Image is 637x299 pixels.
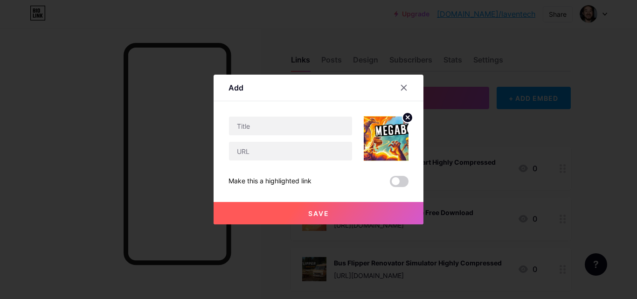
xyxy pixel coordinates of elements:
[364,116,409,161] img: link_thumbnail
[228,82,243,93] div: Add
[229,117,352,135] input: Title
[308,209,329,217] span: Save
[214,202,423,224] button: Save
[229,142,352,160] input: URL
[228,176,312,187] div: Make this a highlighted link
